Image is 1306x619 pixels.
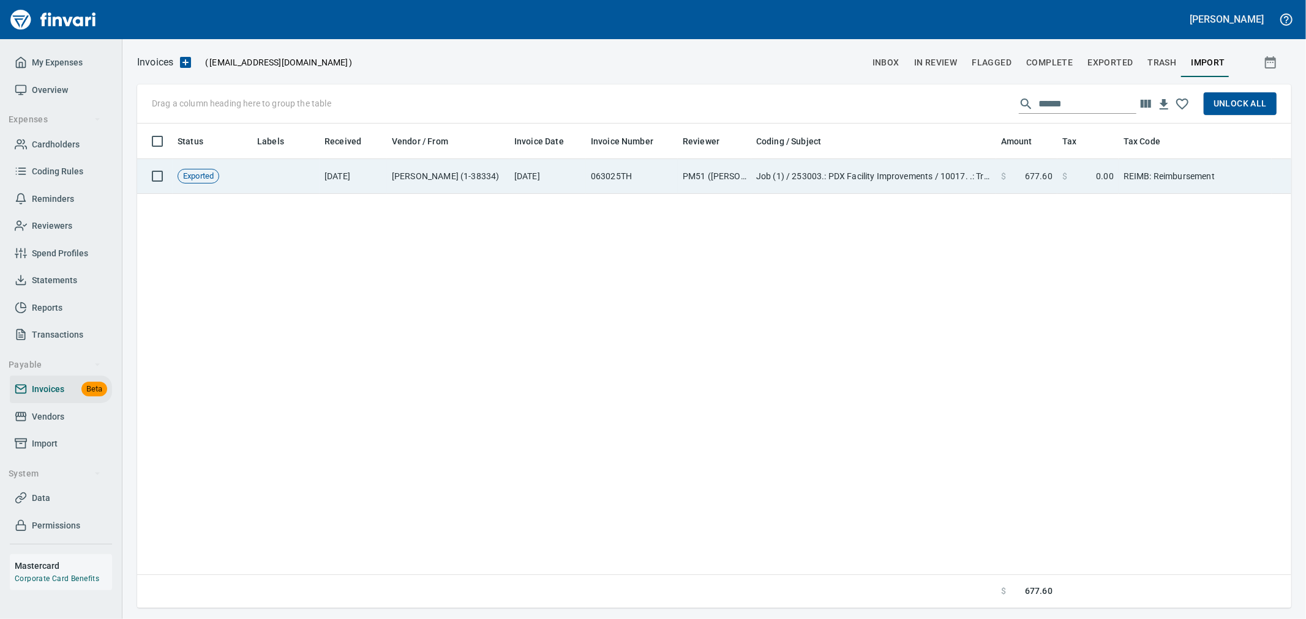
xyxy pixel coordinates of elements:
[32,137,80,152] span: Cardholders
[1192,55,1225,70] span: Import
[1124,134,1176,149] span: Tax Code
[514,134,580,149] span: Invoice Date
[257,134,300,149] span: Labels
[10,484,112,512] a: Data
[1001,585,1006,598] span: $
[756,134,821,149] span: Coding / Subject
[7,5,99,34] img: Finvari
[15,559,112,573] h6: Mastercard
[10,294,112,322] a: Reports
[10,185,112,213] a: Reminders
[1124,134,1160,149] span: Tax Code
[4,108,106,131] button: Expenses
[15,574,99,583] a: Corporate Card Benefits
[10,512,112,539] a: Permissions
[1214,96,1267,111] span: Unlock All
[32,327,83,343] span: Transactions
[678,159,751,194] td: PM51 ([PERSON_NAME], [PERSON_NAME])
[756,134,837,149] span: Coding / Subject
[9,112,101,127] span: Expenses
[1136,95,1155,113] button: Choose columns to display
[32,83,68,98] span: Overview
[32,491,50,506] span: Data
[10,321,112,349] a: Transactions
[10,212,112,240] a: Reviewers
[1025,585,1053,598] span: 677.60
[198,56,353,69] p: ( )
[1148,55,1177,70] span: trash
[1119,159,1272,194] td: REIMB: Reimbursement
[325,134,377,149] span: Received
[1096,170,1114,182] span: 0.00
[4,354,106,376] button: Payable
[392,134,464,149] span: Vendor / From
[320,159,387,194] td: [DATE]
[32,164,83,179] span: Coding Rules
[178,134,219,149] span: Status
[152,97,331,109] p: Drag a column heading here to group the table
[32,518,80,533] span: Permissions
[32,55,83,70] span: My Expenses
[32,218,72,234] span: Reviewers
[514,134,564,149] span: Invoice Date
[81,382,107,396] span: Beta
[32,436,58,451] span: Import
[137,55,173,70] p: Invoices
[10,240,112,267] a: Spend Profiles
[9,357,101,373] span: Payable
[4,462,106,485] button: System
[1001,134,1048,149] span: Amount
[10,76,112,104] a: Overview
[10,49,112,76] a: My Expenses
[683,134,719,149] span: Reviewer
[32,246,88,261] span: Spend Profiles
[1062,170,1067,182] span: $
[10,131,112,158] a: Cardholders
[10,267,112,294] a: Statements
[392,134,448,149] span: Vendor / From
[32,409,64,424] span: Vendors
[1087,55,1133,70] span: Exported
[1252,51,1291,73] button: Show invoices within a particular date range
[178,171,219,182] span: Exported
[208,56,349,69] span: [EMAIL_ADDRESS][DOMAIN_NAME]
[1025,170,1053,182] span: 677.60
[591,134,669,149] span: Invoice Number
[1026,55,1073,70] span: Complete
[1062,134,1076,149] span: Tax
[10,376,112,403] a: InvoicesBeta
[325,134,361,149] span: Received
[1155,95,1173,114] button: Download Table
[173,55,198,70] button: Upload an Invoice
[32,273,77,288] span: Statements
[137,55,173,70] nav: breadcrumb
[32,191,74,207] span: Reminders
[873,55,899,70] span: inbox
[1204,92,1277,115] button: Unlock All
[1062,134,1092,149] span: Tax
[509,159,586,194] td: [DATE]
[591,134,653,149] span: Invoice Number
[387,159,509,194] td: [PERSON_NAME] (1-38334)
[9,466,101,481] span: System
[32,382,64,397] span: Invoices
[1173,95,1192,113] button: Click to remember these column choices
[1187,10,1267,29] button: [PERSON_NAME]
[178,134,203,149] span: Status
[32,300,62,316] span: Reports
[10,430,112,458] a: Import
[10,158,112,185] a: Coding Rules
[586,159,678,194] td: 063025TH
[10,403,112,431] a: Vendors
[972,55,1011,70] span: Flagged
[1001,134,1032,149] span: Amount
[257,134,284,149] span: Labels
[1190,13,1264,26] h5: [PERSON_NAME]
[914,55,958,70] span: In Review
[1001,170,1006,182] span: $
[751,159,996,194] td: Job (1) / 253003.: PDX Facility Improvements / 10017. .: Truck Allowance (PM) / 5: Other
[683,134,735,149] span: Reviewer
